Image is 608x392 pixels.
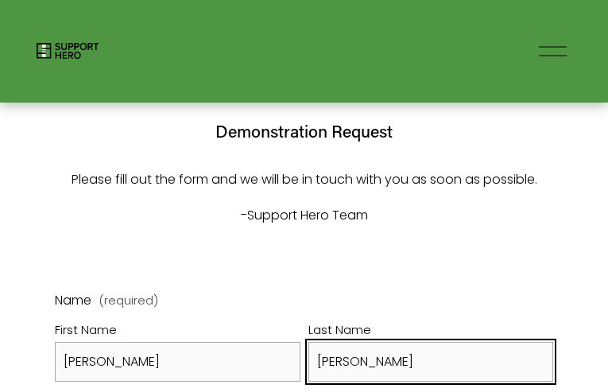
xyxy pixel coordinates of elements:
span: (required) [99,294,158,306]
h4: Demonstration Request [37,120,571,143]
div: First Name [55,319,300,342]
img: Support Hero [37,43,99,59]
div: Last Name [308,319,554,342]
p: -Support Hero Team [37,204,571,227]
p: Please fill out the form and we will be in touch with you as soon as possible. [37,169,571,192]
span: Name [55,289,91,312]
